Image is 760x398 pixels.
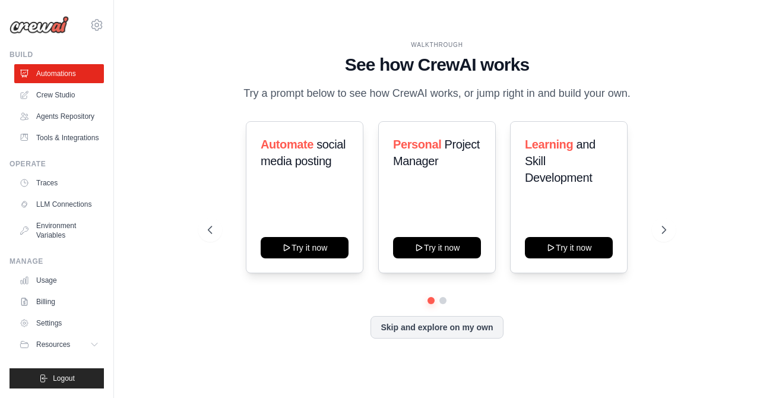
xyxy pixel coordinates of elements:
[14,195,104,214] a: LLM Connections
[208,40,666,49] div: WALKTHROUGH
[393,138,480,168] span: Project Manager
[14,292,104,311] a: Billing
[14,128,104,147] a: Tools & Integrations
[14,335,104,354] button: Resources
[261,237,349,258] button: Try it now
[9,50,104,59] div: Build
[370,316,503,339] button: Skip and explore on my own
[237,85,636,102] p: Try a prompt below to see how CrewAI works, or jump right in and build your own.
[9,159,104,169] div: Operate
[393,138,441,151] span: Personal
[393,237,481,258] button: Try it now
[525,237,613,258] button: Try it now
[14,107,104,126] a: Agents Repository
[14,173,104,192] a: Traces
[14,314,104,333] a: Settings
[14,271,104,290] a: Usage
[9,257,104,266] div: Manage
[36,340,70,349] span: Resources
[525,138,573,151] span: Learning
[525,138,596,184] span: and Skill Development
[14,216,104,245] a: Environment Variables
[261,138,313,151] span: Automate
[208,54,666,75] h1: See how CrewAI works
[14,86,104,105] a: Crew Studio
[9,368,104,388] button: Logout
[14,64,104,83] a: Automations
[53,374,75,383] span: Logout
[9,16,69,34] img: Logo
